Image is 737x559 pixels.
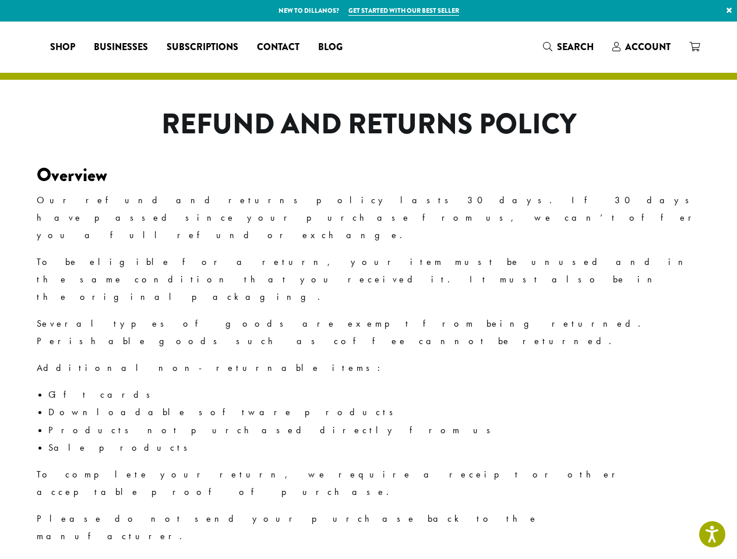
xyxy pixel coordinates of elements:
[257,40,299,55] span: Contact
[37,510,701,545] p: Please do not send your purchase back to the manufacturer.
[37,466,701,501] p: To complete your return, we require a receipt or other acceptable proof of purchase.
[348,6,459,16] a: Get started with our best seller
[37,192,701,244] p: Our refund and returns policy lasts 30 days. If 30 days have passed since your purchase from us, ...
[37,164,701,186] h3: Overview
[37,315,701,350] p: Several types of goods are exempt from being returned. Perishable goods such as coffee cannot be ...
[37,359,701,377] p: Additional non-returnable items:
[48,439,701,457] li: Sale products
[625,40,671,54] span: Account
[41,38,84,56] a: Shop
[534,37,603,56] a: Search
[167,40,238,55] span: Subscriptions
[48,404,701,421] li: Downloadable software products
[48,422,701,439] li: Products not purchased directly from us
[119,108,618,141] h1: Refund and Returns Policy
[50,40,75,55] span: Shop
[94,40,148,55] span: Businesses
[37,253,701,306] p: To be eligible for a return, your item must be unused and in the same condition that you received...
[48,386,701,404] li: Gift cards
[557,40,594,54] span: Search
[318,40,343,55] span: Blog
